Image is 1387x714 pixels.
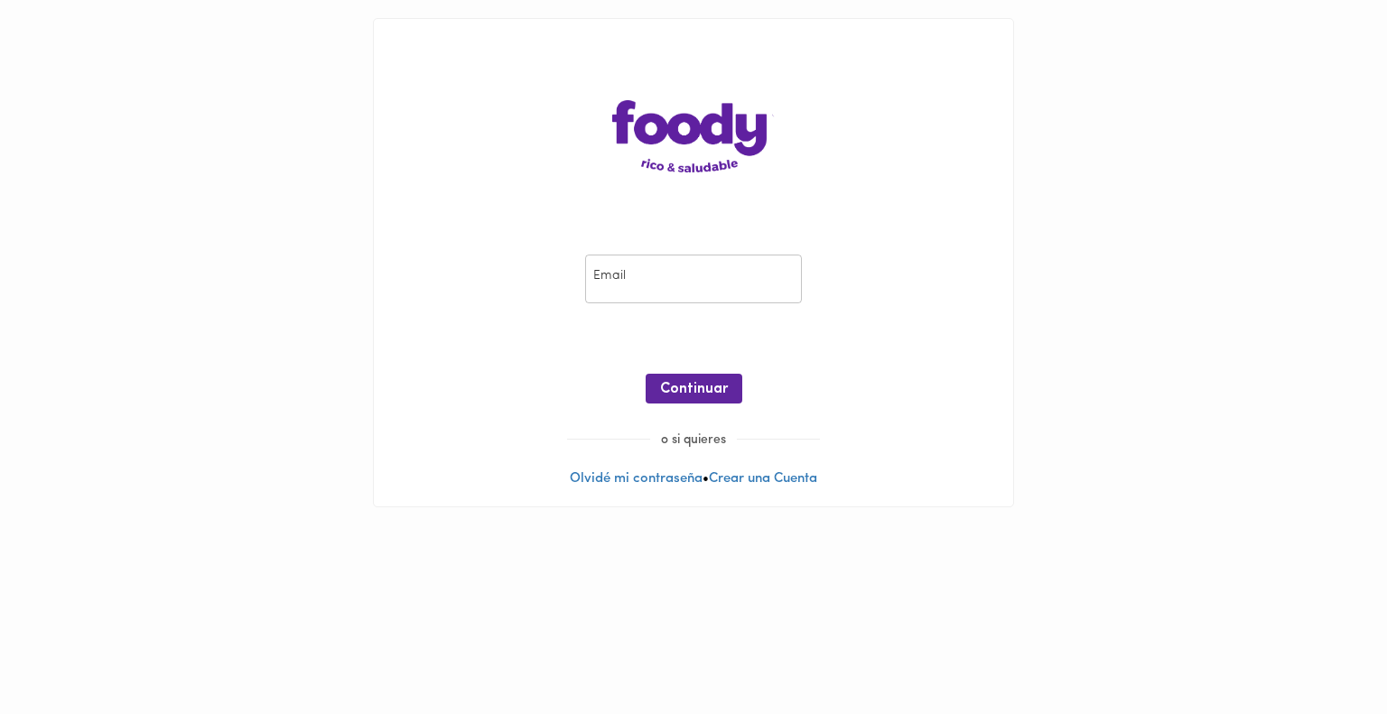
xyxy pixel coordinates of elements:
[646,374,742,403] button: Continuar
[709,472,817,486] a: Crear una Cuenta
[612,100,775,172] img: logo-main-page.png
[585,255,802,304] input: pepitoperez@gmail.com
[660,381,728,398] span: Continuar
[650,433,737,447] span: o si quieres
[374,19,1013,506] div: •
[570,472,703,486] a: Olvidé mi contraseña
